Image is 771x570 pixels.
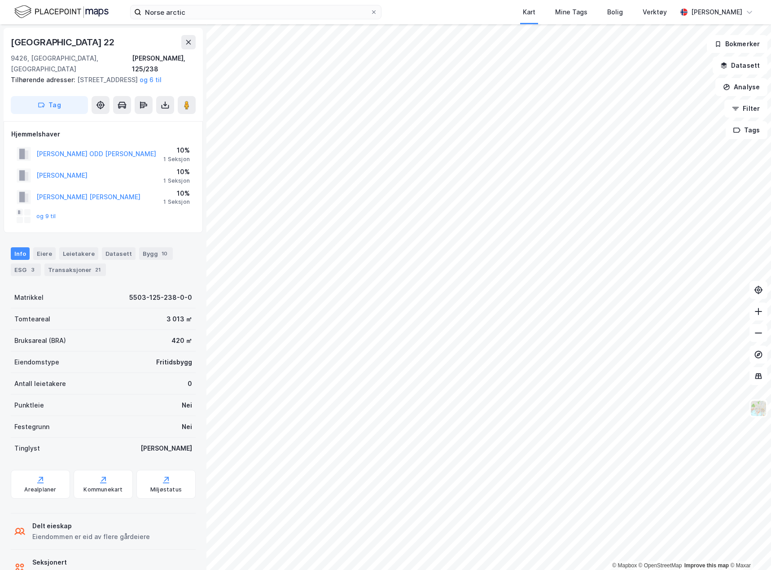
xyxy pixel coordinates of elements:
div: Fritidsbygg [156,357,192,368]
div: [STREET_ADDRESS] [11,75,188,85]
iframe: Chat Widget [726,527,771,570]
div: Seksjonert [32,557,148,568]
div: Nei [182,400,192,411]
div: Info [11,247,30,260]
div: Miljøstatus [150,486,182,493]
div: ESG [11,263,41,276]
div: Eiendommen er eid av flere gårdeiere [32,531,150,542]
button: Filter [724,100,767,118]
a: Improve this map [684,562,729,569]
a: Mapbox [612,562,637,569]
div: Leietakere [59,247,98,260]
div: Hjemmelshaver [11,129,195,140]
div: 10% [163,167,190,177]
div: Arealplaner [24,486,56,493]
div: Transaksjoner [44,263,106,276]
button: Tags [726,121,767,139]
div: [PERSON_NAME] [140,443,192,454]
img: Z [750,400,767,417]
div: Bolig [607,7,623,18]
div: Verktøy [643,7,667,18]
button: Tag [11,96,88,114]
div: Festegrunn [14,421,49,432]
div: 1 Seksjon [163,198,190,206]
div: [PERSON_NAME] [691,7,742,18]
div: Bygg [139,247,173,260]
div: Kart [523,7,535,18]
div: Datasett [102,247,136,260]
div: Nei [182,421,192,432]
div: 3 013 ㎡ [166,314,192,324]
div: Punktleie [14,400,44,411]
div: Tomteareal [14,314,50,324]
div: 21 [93,265,102,274]
div: Bruksareal (BRA) [14,335,66,346]
div: 3 [28,265,37,274]
div: 10% [163,145,190,156]
div: Antall leietakere [14,378,66,389]
div: Matrikkel [14,292,44,303]
button: Bokmerker [707,35,767,53]
div: Kommunekart [83,486,123,493]
div: Delt eieskap [32,521,150,531]
button: Analyse [715,78,767,96]
span: Tilhørende adresser: [11,76,77,83]
div: [PERSON_NAME], 125/238 [132,53,196,75]
div: Eiere [33,247,56,260]
div: Eiendomstype [14,357,59,368]
div: [GEOGRAPHIC_DATA] 22 [11,35,116,49]
button: Datasett [713,57,767,75]
div: Tinglyst [14,443,40,454]
img: logo.f888ab2527a4732fd821a326f86c7f29.svg [14,4,109,20]
div: 10% [163,188,190,199]
div: 5503-125-238-0-0 [129,292,192,303]
div: Kontrollprogram for chat [726,527,771,570]
a: OpenStreetMap [639,562,682,569]
div: 420 ㎡ [171,335,192,346]
div: 10 [160,249,169,258]
input: Søk på adresse, matrikkel, gårdeiere, leietakere eller personer [141,5,370,19]
div: 0 [188,378,192,389]
div: Mine Tags [555,7,587,18]
div: 1 Seksjon [163,177,190,184]
div: 9426, [GEOGRAPHIC_DATA], [GEOGRAPHIC_DATA] [11,53,132,75]
div: 1 Seksjon [163,156,190,163]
